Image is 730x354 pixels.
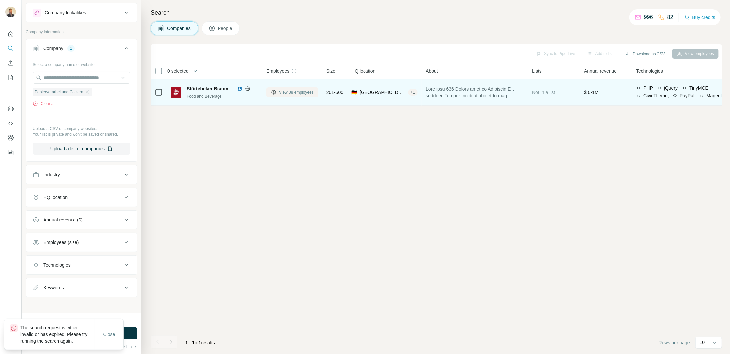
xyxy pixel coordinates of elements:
[680,92,696,99] span: PayPal,
[5,146,16,158] button: Feedback
[5,132,16,144] button: Dashboard
[171,87,181,98] img: Logo of Störtebeker Braumanufaktur
[266,68,289,74] span: Employees
[266,87,318,97] button: View 38 employees
[5,43,16,54] button: Search
[103,331,115,338] span: Close
[5,117,16,129] button: Use Surfe API
[26,189,137,205] button: HQ location
[5,72,16,84] button: My lists
[20,324,95,344] p: The search request is either invalid or has expired. Please try running the search again.
[26,234,137,250] button: Employees (size)
[700,339,705,346] p: 10
[620,49,669,59] button: Download as CSV
[644,13,653,21] p: 996
[584,68,617,74] span: Annual revenue
[326,68,335,74] span: Size
[33,126,130,132] p: Upload a CSV of company websites.
[33,143,130,155] button: Upload a list of companies
[26,280,137,296] button: Keywords
[195,340,199,345] span: of
[643,92,669,99] span: CivicTheme,
[35,89,83,95] span: Papierverarbeitung Golzern
[26,257,137,273] button: Technologies
[185,340,215,345] span: results
[43,239,79,246] div: Employees (size)
[532,68,542,74] span: Lists
[408,89,418,95] div: + 1
[5,28,16,40] button: Quick start
[5,103,16,115] button: Use Surfe on LinkedIn
[26,167,137,183] button: Industry
[636,68,663,74] span: Technologies
[26,212,137,228] button: Annual revenue ($)
[43,217,83,223] div: Annual revenue ($)
[532,90,555,95] span: Not in a list
[199,340,201,345] span: 1
[360,89,405,96] span: [GEOGRAPHIC_DATA], [GEOGRAPHIC_DATA]
[664,85,679,91] span: jQuery,
[426,86,524,99] span: Lore ipsu 636 Dolors amet co Adipiscin Elit seddoei. Tempor Incidi utlabo etdo mag Aliquaen admi ...
[659,339,690,346] span: Rows per page
[167,68,189,74] span: 0 selected
[185,340,195,345] span: 1 - 1
[326,89,343,96] span: 201-500
[684,13,715,22] button: Buy credits
[43,45,63,52] div: Company
[167,25,191,32] span: Companies
[33,132,130,137] p: Your list is private and won't be saved or shared.
[26,29,137,35] p: Company information
[426,68,438,74] span: About
[5,7,16,17] img: Avatar
[351,89,357,96] span: 🇩🇪
[26,5,137,21] button: Company lookalikes
[67,45,75,51] div: 1
[279,89,314,95] span: View 38 employees
[151,8,722,17] h4: Search
[237,86,242,91] img: LinkedIn logo
[187,93,258,99] div: Food and Beverage
[706,92,726,99] span: Magento,
[351,68,375,74] span: HQ location
[55,317,108,323] div: 2000 search results remaining
[43,262,71,268] div: Technologies
[187,86,250,91] span: Störtebeker Braumanufaktur
[99,328,120,340] button: Close
[584,90,599,95] span: $ 0-1M
[26,41,137,59] button: Company1
[43,284,64,291] div: Keywords
[33,101,55,107] button: Clear all
[689,85,710,91] span: TinyMCE,
[643,85,654,91] span: PHP,
[667,13,673,21] p: 82
[33,59,130,68] div: Select a company name or website
[45,9,86,16] div: Company lookalikes
[43,194,68,201] div: HQ location
[218,25,233,32] span: People
[5,57,16,69] button: Enrich CSV
[43,171,60,178] div: Industry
